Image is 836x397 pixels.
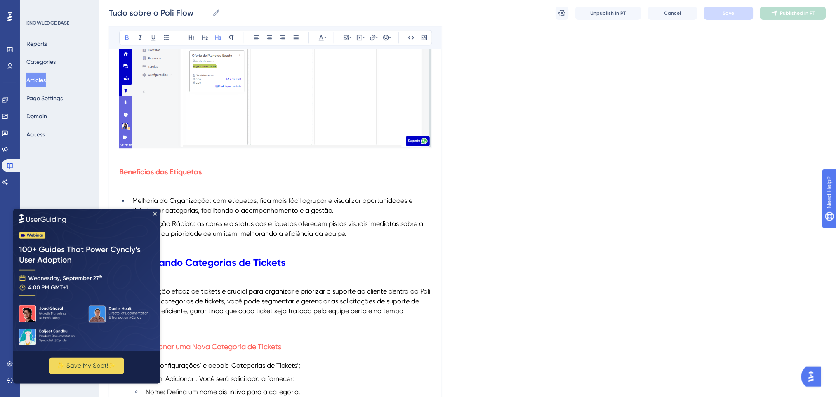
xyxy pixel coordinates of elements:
strong: Benefícios das Etiquetas [119,167,202,176]
button: Articles [26,73,46,87]
span: Visualização Rápida: as cores e o status das etiquetas oferecem pistas visuais imediatas sobre a ... [132,220,425,237]
button: Page Settings [26,91,63,106]
span: Acesse ‘configurações’ e depois ‘Categorias de Tickets’; [132,362,300,369]
strong: Configurando Categorias de Tickets [119,256,285,268]
button: Save [704,7,754,20]
div: KNOWLEDGE BASE [26,20,69,26]
span: Melhoria da Organização: com etiquetas, fica mais fácil agrupar e visualizar oportunidades e tick... [132,197,414,214]
span: Como Adicionar uma Nova Categoria de Tickets [119,342,281,351]
iframe: UserGuiding AI Assistant Launcher [801,364,826,389]
span: Cancel [664,10,681,16]
button: Reports [26,36,47,51]
button: Access [26,127,45,142]
button: Domain [26,109,47,124]
span: A categorização eficaz de tickets é crucial para organizar e priorizar o suporte ao cliente dentr... [119,287,432,325]
button: Published in PT [760,7,826,20]
input: Article Name [109,7,209,19]
button: Cancel [648,7,697,20]
span: Clique em ‘Adicionar’. Você será solicitado a fornecer: [132,375,294,383]
span: Nome: Defina um nome distintivo para a categoria. [146,388,300,396]
button: Unpublish in PT [575,7,641,20]
div: Close Preview [140,3,144,7]
button: Categories [26,54,56,69]
span: Unpublish in PT [591,10,626,16]
span: Published in PT [780,10,815,16]
span: Need Help? [19,2,52,12]
button: ✨ Save My Spot!✨ [36,149,111,165]
span: Save [723,10,735,16]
